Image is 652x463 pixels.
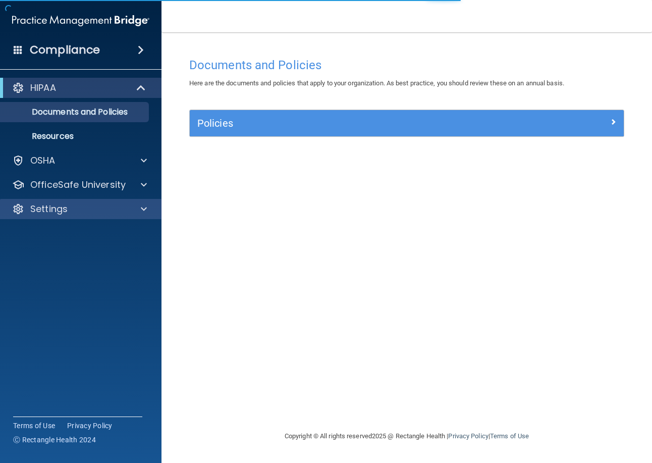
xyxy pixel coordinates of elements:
p: Resources [7,131,144,141]
a: OSHA [12,155,147,167]
p: OSHA [30,155,56,167]
span: Ⓒ Rectangle Health 2024 [13,435,96,445]
a: Terms of Use [13,421,55,431]
h4: Documents and Policies [189,59,624,72]
a: Privacy Policy [67,421,113,431]
p: Documents and Policies [7,107,144,117]
div: Copyright © All rights reserved 2025 @ Rectangle Health | | [223,420,591,452]
a: Terms of Use [490,432,529,440]
a: Settings [12,203,147,215]
a: Privacy Policy [448,432,488,440]
a: Policies [197,115,616,131]
p: HIPAA [30,82,56,94]
h4: Compliance [30,43,100,57]
a: HIPAA [12,82,146,94]
img: PMB logo [12,11,149,31]
a: OfficeSafe University [12,179,147,191]
p: Settings [30,203,68,215]
h5: Policies [197,118,508,129]
p: OfficeSafe University [30,179,126,191]
span: Here are the documents and policies that apply to your organization. As best practice, you should... [189,79,564,87]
